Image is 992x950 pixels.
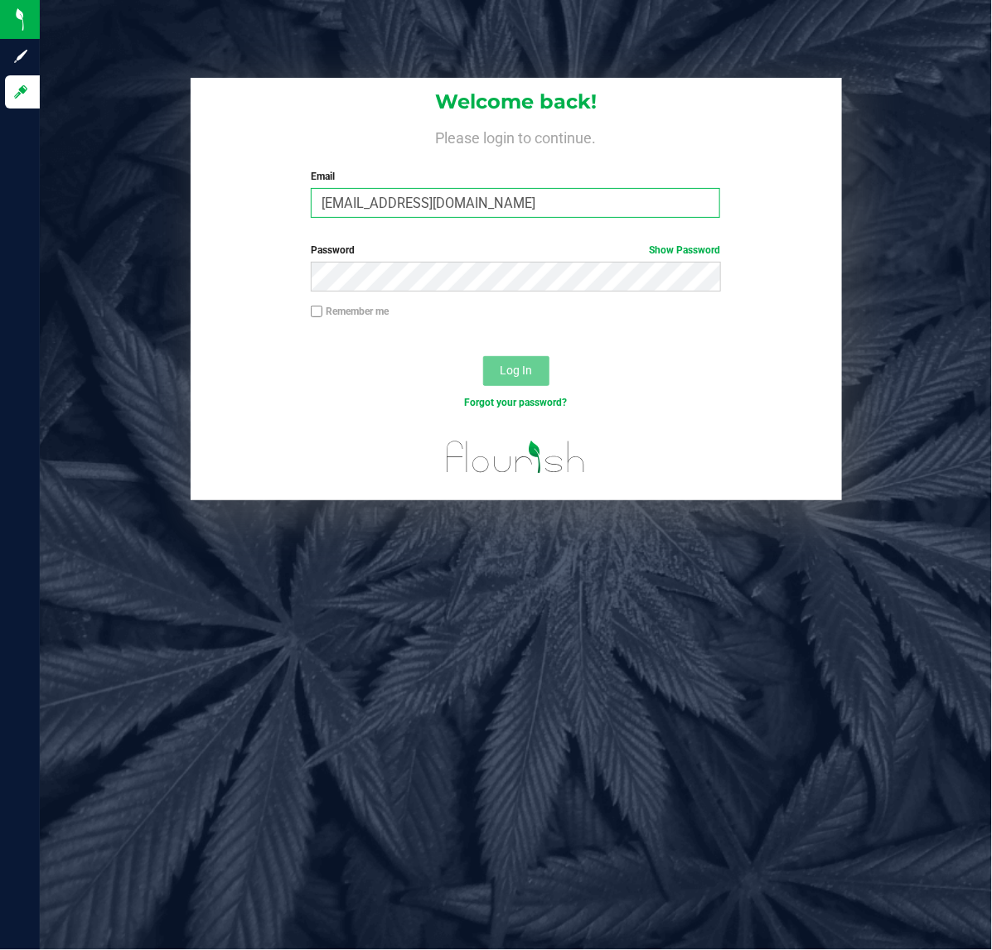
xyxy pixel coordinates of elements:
span: Password [311,244,355,256]
a: Show Password [649,244,720,256]
inline-svg: Log in [12,84,29,100]
label: Remember me [311,304,389,319]
inline-svg: Sign up [12,48,29,65]
a: Forgot your password? [464,397,567,408]
span: Log In [500,364,532,377]
h1: Welcome back! [191,91,842,113]
img: flourish_logo.svg [434,427,598,487]
label: Email [311,169,720,184]
h4: Please login to continue. [191,126,842,146]
input: Remember me [311,306,322,317]
button: Log In [483,356,549,386]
